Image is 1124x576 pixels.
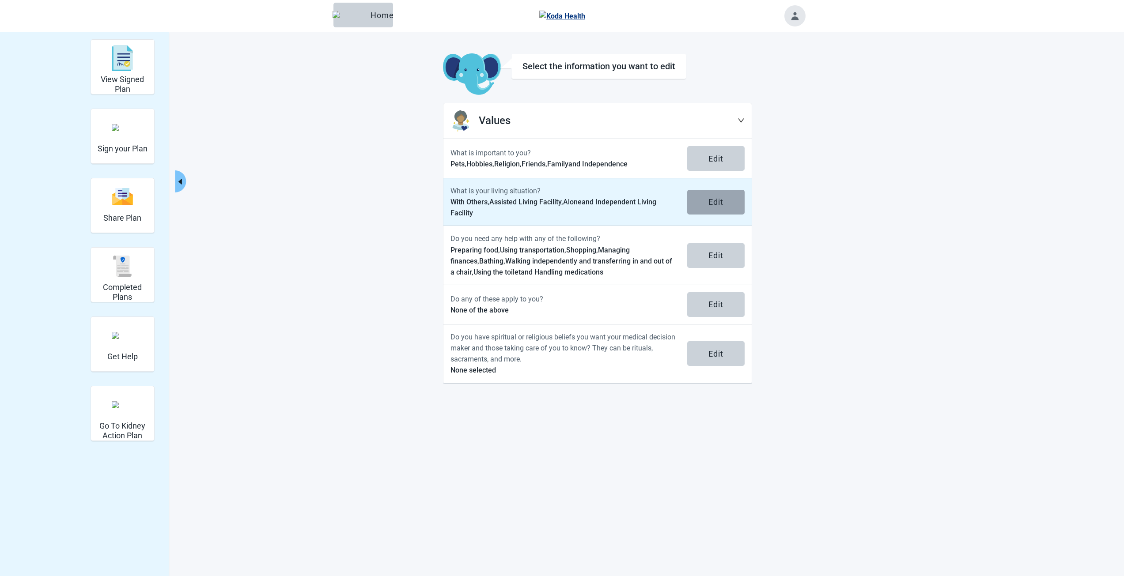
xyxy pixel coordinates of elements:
[175,170,186,192] button: Collapse menu
[91,247,155,302] div: Completed Plans
[450,234,600,243] label: Do you need any help with any of the following?
[450,158,677,169] p: Pets, Hobbies, Religion, Friends, Family and Independence
[708,198,723,207] div: Edit
[450,305,677,316] p: None of the above
[450,295,543,303] label: Do any of these apply to you?
[443,53,501,96] img: Koda Elephant
[112,401,133,408] img: kidney_action_plan.svg
[341,11,386,19] div: Home
[112,45,133,72] img: svg%3e
[390,53,805,384] main: Main content
[112,124,133,131] img: make_plan_official.svg
[687,243,745,268] button: Edit [object Object]
[95,282,151,301] h2: Completed Plans
[112,332,133,339] img: person-question.svg
[112,256,133,277] img: svg%3e
[738,117,745,124] span: down
[539,11,585,22] img: Koda Health
[687,292,745,317] button: Edit [object Object]
[333,3,393,27] button: ElephantHome
[91,316,155,372] div: Get Help
[91,39,155,94] div: View Signed Plan
[91,178,155,233] div: Share Plan
[95,75,151,94] h2: View Signed Plan
[784,5,806,26] button: Toggle account menu
[98,144,148,154] h2: Sign your Plan
[708,251,723,260] div: Edit
[450,365,677,376] p: None selected
[450,185,677,196] p: What is your living situation?
[450,147,677,158] p: What is important to you?
[333,11,367,19] img: Elephant
[95,421,151,440] h2: Go To Kidney Action Plan
[91,109,155,164] div: Sign your Plan
[522,61,675,72] h1: Select the information you want to edit
[112,187,133,206] img: svg%3e
[176,177,184,186] span: caret-left
[479,113,738,129] h2: Values
[450,331,677,365] p: Do you have spiritual or religious beliefs you want your medical decision maker and those taking ...
[91,386,155,441] div: Go To Kidney Action Plan
[443,103,752,139] div: Values
[708,349,723,358] div: Edit
[103,213,141,223] h2: Share Plan
[687,190,745,215] button: Edit What is your living situation?
[107,352,138,361] h2: Get Help
[450,245,677,278] p: Preparing food, Using transportation, Shopping, Managing finances, Bathing, Walking independently...
[450,196,677,218] p: With Others, Assisted Living Facility, Alone and Independent Living Facility
[687,146,745,171] button: Edit What is important to you?
[687,341,745,366] button: Edit Do you have spiritual or religious beliefs you want your medical decision maker and those ta...
[708,300,723,309] div: Edit
[708,154,723,163] div: Edit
